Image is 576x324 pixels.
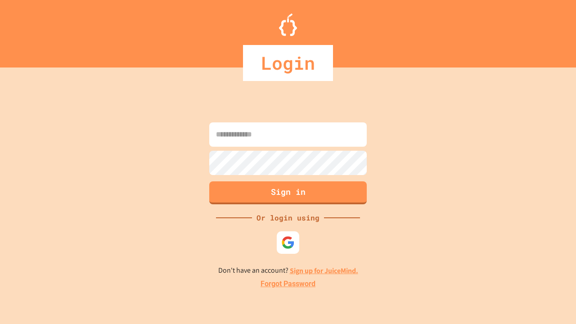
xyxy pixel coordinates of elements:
[290,266,358,275] a: Sign up for JuiceMind.
[281,236,295,249] img: google-icon.svg
[252,212,324,223] div: Or login using
[243,45,333,81] div: Login
[261,279,315,289] a: Forgot Password
[209,181,367,204] button: Sign in
[279,13,297,36] img: Logo.svg
[218,265,358,276] p: Don't have an account?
